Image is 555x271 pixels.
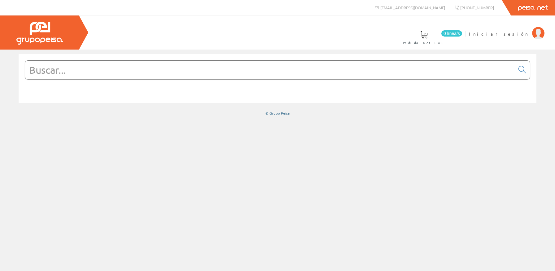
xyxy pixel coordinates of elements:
input: Buscar... [25,61,515,79]
span: [EMAIL_ADDRESS][DOMAIN_NAME] [380,5,445,10]
img: Grupo Peisa [16,22,63,45]
span: Iniciar sesión [469,31,529,37]
div: © Grupo Peisa [19,111,536,116]
span: [PHONE_NUMBER] [460,5,494,10]
span: 0 línea/s [441,30,462,37]
span: Pedido actual [403,40,445,46]
a: Iniciar sesión [469,26,544,32]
